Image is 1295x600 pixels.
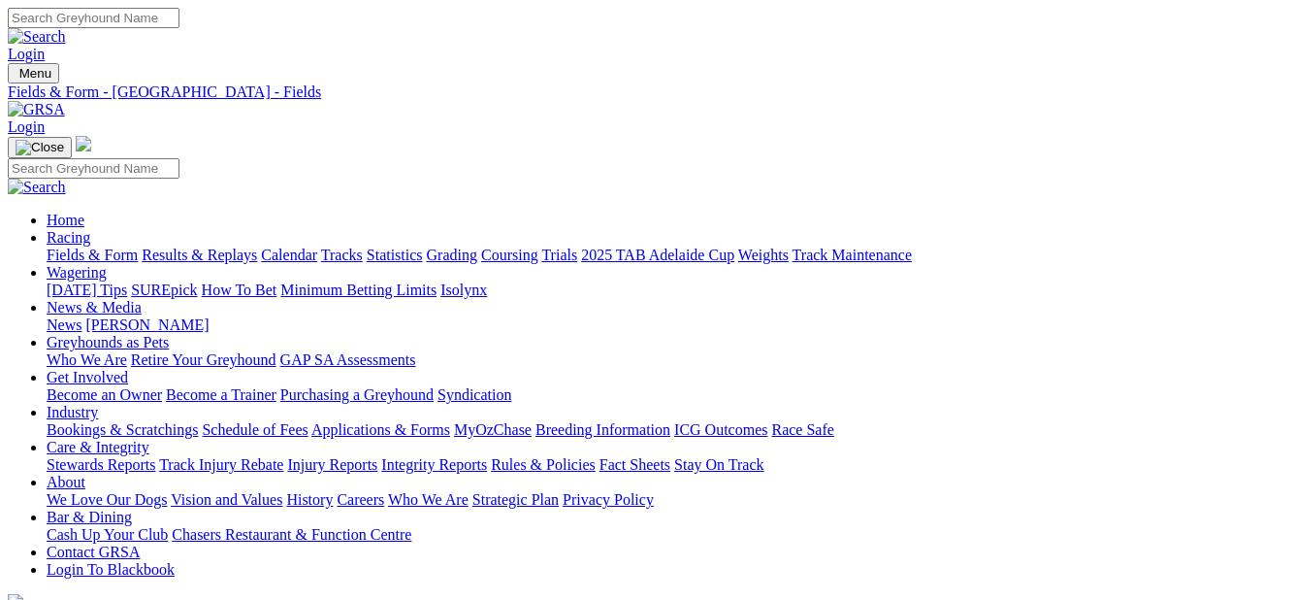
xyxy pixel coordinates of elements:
[367,247,423,263] a: Statistics
[47,439,149,455] a: Care & Integrity
[286,491,333,508] a: History
[8,179,66,196] img: Search
[47,229,90,246] a: Racing
[47,334,169,350] a: Greyhounds as Pets
[47,317,81,333] a: News
[171,491,282,508] a: Vision and Values
[8,8,179,28] input: Search
[8,83,1287,101] a: Fields & Form - [GEOGRAPHIC_DATA] - Fields
[437,386,511,403] a: Syndication
[8,46,45,62] a: Login
[47,561,175,578] a: Login To Blackbook
[47,404,98,420] a: Industry
[8,158,179,179] input: Search
[202,421,308,438] a: Schedule of Fees
[47,509,132,525] a: Bar & Dining
[674,421,767,438] a: ICG Outcomes
[8,28,66,46] img: Search
[8,63,59,83] button: Toggle navigation
[771,421,833,438] a: Race Safe
[311,421,450,438] a: Applications & Forms
[47,212,84,228] a: Home
[159,456,283,473] a: Track Injury Rebate
[166,386,276,403] a: Become a Trainer
[280,282,437,298] a: Minimum Betting Limits
[261,247,317,263] a: Calendar
[280,351,416,368] a: GAP SA Assessments
[131,351,276,368] a: Retire Your Greyhound
[381,456,487,473] a: Integrity Reports
[738,247,789,263] a: Weights
[388,491,469,508] a: Who We Are
[321,247,363,263] a: Tracks
[47,491,1287,509] div: About
[47,456,1287,474] div: Care & Integrity
[491,456,596,473] a: Rules & Policies
[76,136,91,151] img: logo-grsa-white.png
[172,526,411,543] a: Chasers Restaurant & Function Centre
[581,247,734,263] a: 2025 TAB Adelaide Cup
[47,491,167,508] a: We Love Our Dogs
[47,282,127,298] a: [DATE] Tips
[47,544,140,560] a: Contact GRSA
[793,247,912,263] a: Track Maintenance
[47,386,162,403] a: Become an Owner
[535,421,670,438] a: Breeding Information
[427,247,477,263] a: Grading
[47,282,1287,299] div: Wagering
[47,264,107,281] a: Wagering
[8,118,45,135] a: Login
[47,421,1287,439] div: Industry
[472,491,559,508] a: Strategic Plan
[47,474,85,490] a: About
[202,282,277,298] a: How To Bet
[131,282,197,298] a: SUREpick
[8,137,72,158] button: Toggle navigation
[47,247,138,263] a: Fields & Form
[674,456,763,473] a: Stay On Track
[541,247,577,263] a: Trials
[47,456,155,473] a: Stewards Reports
[47,369,128,385] a: Get Involved
[47,299,142,316] a: News & Media
[337,491,384,508] a: Careers
[16,140,64,155] img: Close
[85,317,209,333] a: [PERSON_NAME]
[142,247,257,263] a: Results & Replays
[440,282,487,298] a: Isolynx
[280,386,434,403] a: Purchasing a Greyhound
[47,421,198,438] a: Bookings & Scratchings
[47,351,127,368] a: Who We Are
[563,491,654,508] a: Privacy Policy
[47,386,1287,404] div: Get Involved
[599,456,670,473] a: Fact Sheets
[19,66,51,81] span: Menu
[47,351,1287,369] div: Greyhounds as Pets
[287,456,377,473] a: Injury Reports
[47,247,1287,264] div: Racing
[481,247,538,263] a: Coursing
[8,101,65,118] img: GRSA
[47,317,1287,334] div: News & Media
[47,526,1287,544] div: Bar & Dining
[47,526,168,543] a: Cash Up Your Club
[454,421,532,438] a: MyOzChase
